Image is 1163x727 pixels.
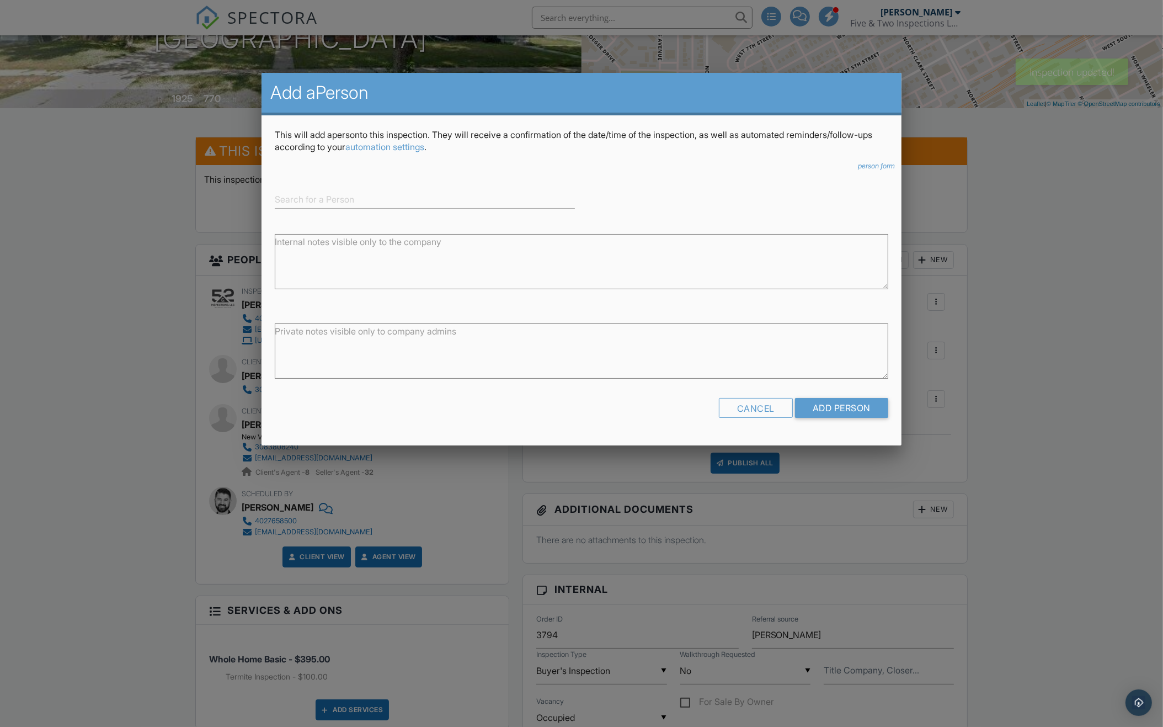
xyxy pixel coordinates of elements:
a: automation settings [345,141,424,152]
label: Internal notes visible only to the company [275,236,441,248]
p: This will add a to this inspection. They will receive a confirmation of the date/time of the insp... [275,129,888,153]
a: person form [858,162,895,171]
input: Search for a Person [275,190,575,209]
div: Inspection updated! [1016,59,1128,85]
i: person form [858,162,895,170]
input: Add Person [795,398,888,418]
h2: Add a [270,82,892,104]
div: Cancel [719,398,793,418]
div: Open Intercom Messenger [1125,689,1152,716]
span: Person [332,129,360,140]
label: Private notes visible only to company admins [275,325,456,337]
span: Person [316,82,369,103]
